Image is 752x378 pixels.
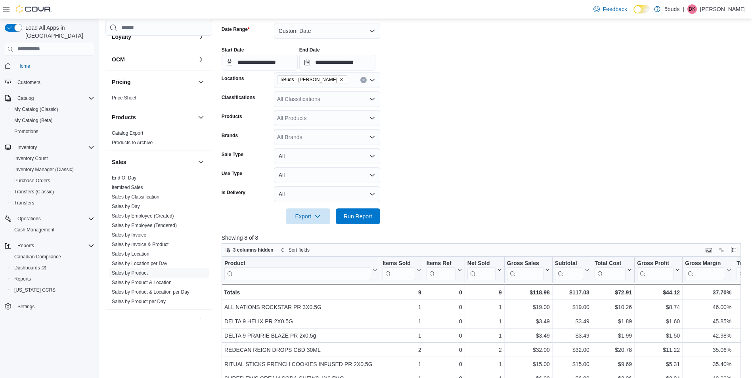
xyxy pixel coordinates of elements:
a: Sales by Location [112,251,149,257]
a: Sales by Employee (Created) [112,213,174,219]
div: 9 [467,288,502,297]
div: Devin Keenan [687,4,697,14]
a: Inventory Count [11,154,51,163]
button: Taxes [112,317,195,325]
button: Purchase Orders [8,175,98,186]
div: Totals [224,288,377,297]
span: Settings [14,301,94,311]
span: Purchase Orders [14,178,50,184]
div: Gross Sales [507,260,543,267]
a: Sales by Location per Day [112,261,167,266]
div: Pricing [105,93,212,106]
div: 1 [383,317,421,326]
div: Product [224,260,371,267]
div: 35.06% [685,345,731,355]
p: | [683,4,684,14]
h3: Taxes [112,317,127,325]
a: Cash Management [11,225,57,235]
a: Dashboards [11,263,49,273]
button: Sort fields [277,245,313,255]
button: Reports [14,241,37,250]
a: Sales by Product [112,270,148,276]
span: Inventory [14,143,94,152]
span: Itemized Sales [112,184,143,191]
a: Sales by Employee (Tendered) [112,223,177,228]
button: Operations [14,214,44,223]
a: Catalog Export [112,130,143,136]
div: $32.00 [555,345,589,355]
span: Reports [14,241,94,250]
input: Press the down key to open a popover containing a calendar. [299,55,375,71]
span: 5Buds - Regina [277,75,347,84]
div: 0 [427,317,462,326]
button: Sales [112,158,195,166]
input: Press the down key to open a popover containing a calendar. [222,55,298,71]
span: End Of Day [112,175,136,181]
a: Transfers [11,198,37,208]
div: 45.85% [685,317,731,326]
button: Clear input [360,77,367,83]
div: $118.98 [507,288,550,297]
button: Inventory Manager (Classic) [8,164,98,175]
span: Transfers [11,198,94,208]
span: Washington CCRS [11,285,94,295]
a: Reports [11,274,34,284]
div: Product [224,260,371,280]
div: $9.69 [595,359,632,369]
span: Canadian Compliance [14,254,61,260]
a: Feedback [590,1,630,17]
div: $1.50 [637,331,680,340]
button: Keyboard shortcuts [704,245,714,255]
div: RITUAL STICKS FRENCH COOKIES INFUSED PR 2X0.5G [224,359,377,369]
a: Dashboards [8,262,98,273]
button: My Catalog (Classic) [8,104,98,115]
span: Transfers [14,200,34,206]
div: Total Cost [595,260,626,280]
a: Price Sheet [112,95,136,101]
a: Promotions [11,127,42,136]
span: Sales by Location per Day [112,260,167,267]
div: $3.49 [507,331,550,340]
input: Dark Mode [633,5,650,13]
span: My Catalog (Beta) [14,117,53,124]
div: 0 [427,302,462,312]
div: 9 [383,288,421,297]
button: Open list of options [369,96,375,102]
button: All [274,148,380,164]
div: $19.00 [555,302,589,312]
button: All [274,167,380,183]
div: Total Cost [595,260,626,267]
span: Home [17,63,30,69]
div: $15.00 [555,359,589,369]
button: Items Sold [383,260,421,280]
span: Run Report [344,212,372,220]
div: Items Ref [427,260,456,280]
p: [PERSON_NAME] [700,4,746,14]
p: Showing 8 of 8 [222,234,746,242]
span: Settings [17,304,34,310]
button: Taxes [196,316,206,326]
span: My Catalog (Classic) [14,106,58,113]
div: $15.00 [507,359,550,369]
span: Sales by Product & Location [112,279,172,286]
span: Purchase Orders [11,176,94,185]
span: Dashboards [14,265,46,271]
button: Product [224,260,377,280]
button: Enter fullscreen [729,245,739,255]
a: Products to Archive [112,140,153,145]
span: Home [14,61,94,71]
button: Customers [2,76,98,88]
div: Subtotal [555,260,583,280]
div: $3.49 [555,331,589,340]
div: Items Sold [383,260,415,280]
button: Inventory Count [8,153,98,164]
button: Net Sold [467,260,502,280]
span: Sales by Product & Location per Day [112,289,189,295]
a: Canadian Compliance [11,252,64,262]
h3: Sales [112,158,126,166]
span: Cash Management [14,227,54,233]
span: 3 columns hidden [233,247,274,253]
button: OCM [112,55,195,63]
button: My Catalog (Beta) [8,115,98,126]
